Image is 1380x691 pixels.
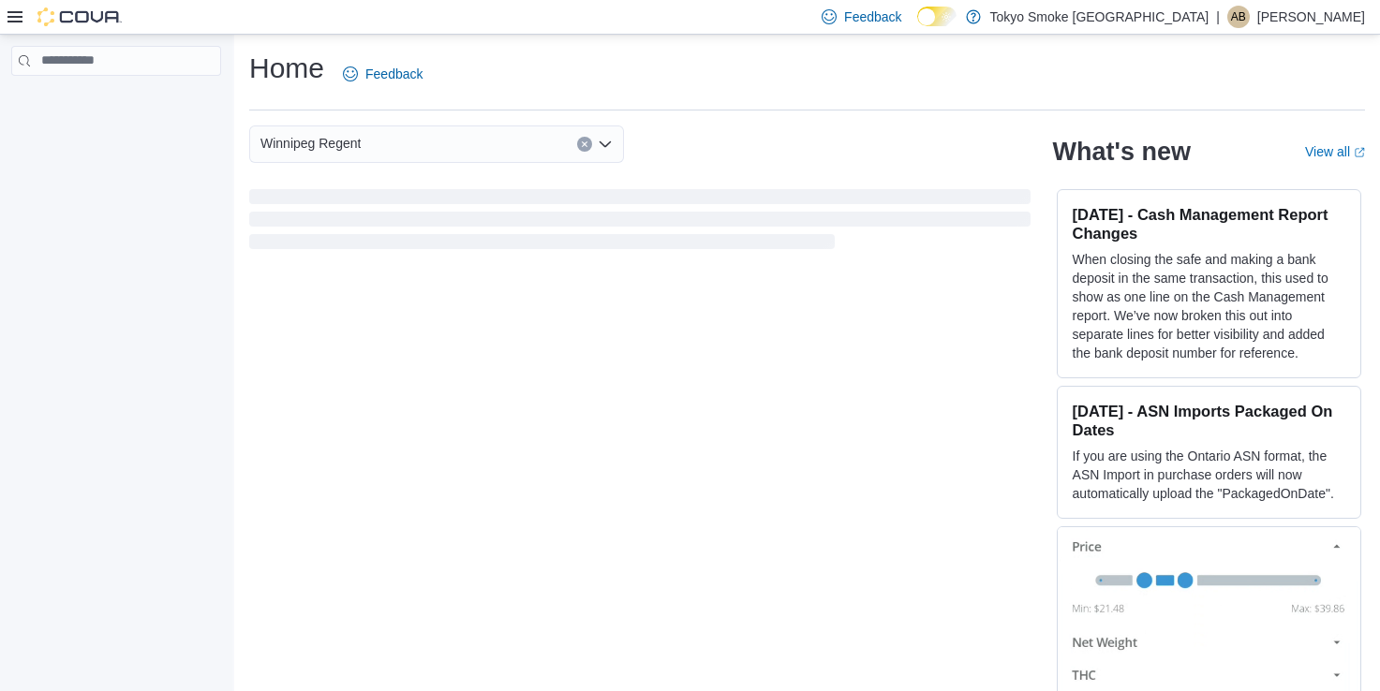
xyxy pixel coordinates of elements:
[844,7,901,26] span: Feedback
[917,7,957,26] input: Dark Mode
[249,50,324,87] h1: Home
[1231,6,1246,28] span: AB
[1073,447,1345,503] p: If you are using the Ontario ASN format, the ASN Import in purchase orders will now automatically...
[11,80,221,125] nav: Complex example
[1257,6,1365,28] p: [PERSON_NAME]
[990,6,1209,28] p: Tokyo Smoke [GEOGRAPHIC_DATA]
[1073,205,1345,243] h3: [DATE] - Cash Management Report Changes
[917,26,918,27] span: Dark Mode
[598,137,613,152] button: Open list of options
[1227,6,1250,28] div: Alexa Bereznycky
[1216,6,1220,28] p: |
[1305,144,1365,159] a: View allExternal link
[1073,402,1345,439] h3: [DATE] - ASN Imports Packaged On Dates
[37,7,122,26] img: Cova
[1354,147,1365,158] svg: External link
[260,132,361,154] span: Winnipeg Regent
[249,193,1031,253] span: Loading
[1073,250,1345,362] p: When closing the safe and making a bank deposit in the same transaction, this used to show as one...
[1053,137,1191,167] h2: What's new
[365,65,423,83] span: Feedback
[577,137,592,152] button: Clear input
[335,55,430,93] a: Feedback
